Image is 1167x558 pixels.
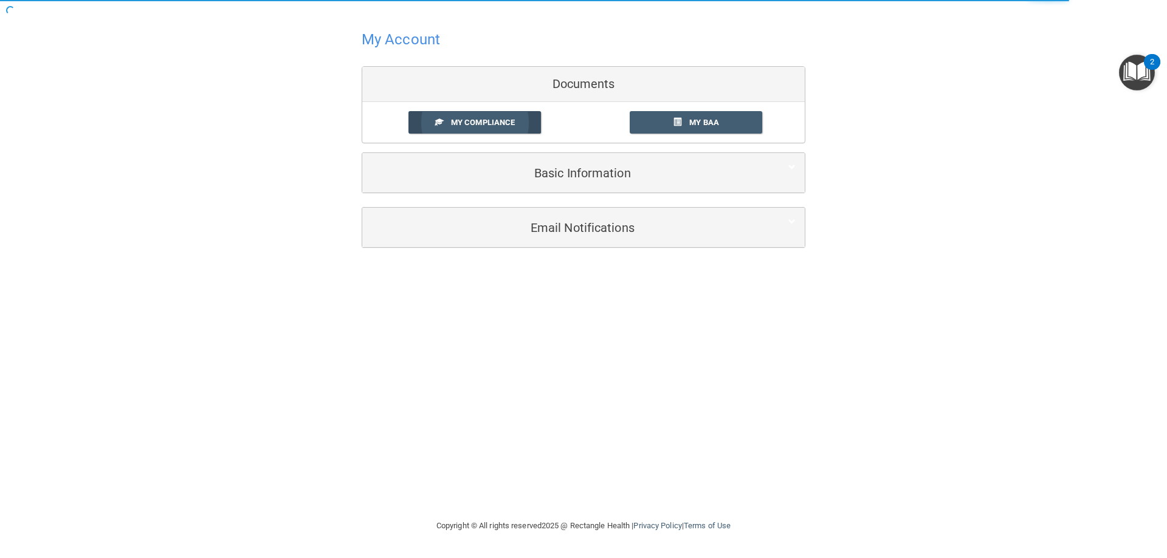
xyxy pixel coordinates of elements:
[362,506,805,545] div: Copyright © All rights reserved 2025 @ Rectangle Health | |
[689,118,719,127] span: My BAA
[362,67,805,102] div: Documents
[684,521,731,530] a: Terms of Use
[371,166,759,180] h5: Basic Information
[371,159,796,186] a: Basic Information
[371,214,796,241] a: Email Notifications
[451,118,515,127] span: My Compliance
[633,521,681,530] a: Privacy Policy
[1150,62,1154,78] div: 2
[371,221,759,234] h5: Email Notifications
[362,32,440,47] h4: My Account
[1119,55,1155,90] button: Open Resource Center, 2 new notifications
